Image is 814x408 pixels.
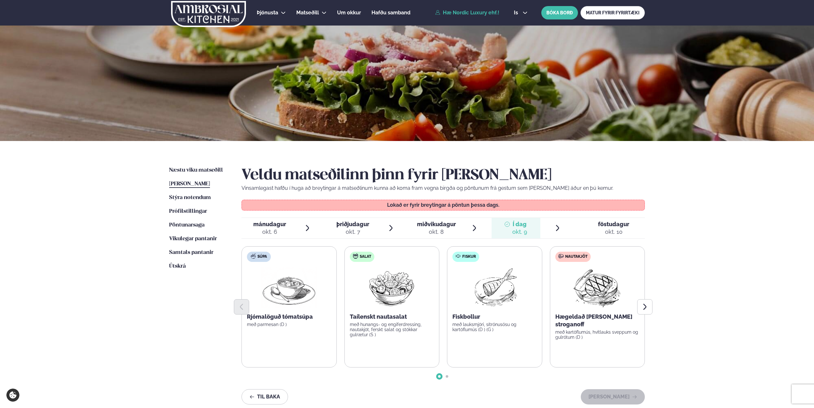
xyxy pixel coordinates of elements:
[336,221,369,227] span: þriðjudagur
[456,254,461,259] img: fish.svg
[169,167,223,174] a: Næstu viku matseðill
[569,267,625,308] img: Beef-Meat.png
[257,9,278,17] a: Þjónusta
[296,9,319,17] a: Matseðill
[541,6,578,19] button: BÓKA BORÐ
[364,267,420,308] img: Salad.png
[353,254,358,259] img: salad.svg
[234,299,249,315] button: Previous slide
[509,10,533,15] button: is
[248,203,638,208] p: Lokað er fyrir breytingar á pöntun þessa dags.
[247,322,331,327] p: með parmesan (D )
[337,9,361,17] a: Um okkur
[169,209,207,214] span: Prófílstillingar
[438,375,441,378] span: Go to slide 1
[565,254,587,259] span: Nautakjöt
[247,313,331,321] p: Rjómalöguð tómatsúpa
[253,228,286,236] div: okt. 6
[417,228,456,236] div: okt. 8
[336,228,369,236] div: okt. 7
[241,389,288,404] button: Til baka
[512,220,527,228] span: Í dag
[637,299,652,315] button: Next slide
[598,221,629,227] span: föstudagur
[452,322,537,332] p: með lauksmjöri, sítrónusósu og kartöflumús (D ) (G )
[169,250,213,255] span: Samtals pantanir
[581,389,645,404] button: [PERSON_NAME]
[555,330,640,340] p: með kartöflumús, hvítlauks sveppum og gulrótum (D )
[555,313,640,328] p: Hægeldað [PERSON_NAME] stroganoff
[371,9,410,17] a: Hafðu samband
[257,254,267,259] span: Súpa
[257,10,278,16] span: Þjónusta
[169,194,211,202] a: Stýra notendum
[350,322,434,337] p: með hunangs- og engiferdressing, nautakjöt, ferskt salat og stökkar gulrætur (S )
[251,254,256,259] img: soup.svg
[360,254,371,259] span: Salat
[462,254,476,259] span: Fiskur
[169,235,217,243] a: Vikulegar pantanir
[6,389,19,402] a: Cookie settings
[169,236,217,241] span: Vikulegar pantanir
[170,1,247,27] img: logo
[169,181,210,187] span: [PERSON_NAME]
[371,10,410,16] span: Hafðu samband
[417,221,456,227] span: miðvikudagur
[169,195,211,200] span: Stýra notendum
[169,180,210,188] a: [PERSON_NAME]
[598,228,629,236] div: okt. 10
[558,254,564,259] img: beef.svg
[466,267,523,308] img: Fish.png
[512,228,527,236] div: okt. 9
[514,10,520,15] span: is
[169,221,205,229] a: Pöntunarsaga
[435,10,499,16] a: Hæ Nordic Luxury ehf.!
[169,208,207,215] a: Prófílstillingar
[337,10,361,16] span: Um okkur
[253,221,286,227] span: mánudagur
[169,263,186,270] a: Útskrá
[261,267,317,308] img: Soup.png
[169,222,205,228] span: Pöntunarsaga
[296,10,319,16] span: Matseðill
[169,249,213,256] a: Samtals pantanir
[169,167,223,173] span: Næstu viku matseðill
[169,263,186,269] span: Útskrá
[580,6,645,19] a: MATUR FYRIR FYRIRTÆKI
[350,313,434,321] p: Taílenskt nautasalat
[241,184,645,192] p: Vinsamlegast hafðu í huga að breytingar á matseðlinum kunna að koma fram vegna birgða og pöntunum...
[446,375,448,378] span: Go to slide 2
[241,167,645,184] h2: Veldu matseðilinn þinn fyrir [PERSON_NAME]
[452,313,537,321] p: Fiskbollur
